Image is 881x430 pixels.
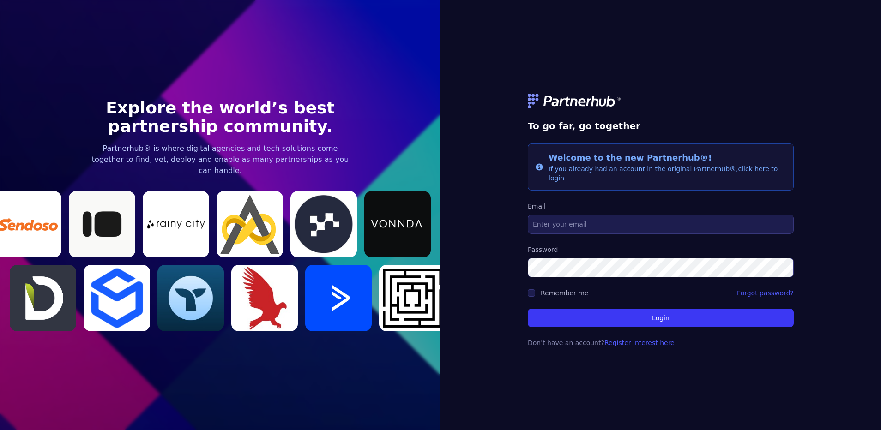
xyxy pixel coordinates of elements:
label: Email [528,202,794,211]
label: Remember me [541,289,589,297]
h1: Explore the world’s best partnership community. [87,99,353,136]
a: Register interest here [604,339,675,346]
h1: To go far, go together [528,119,794,132]
p: Partnerhub® is where digital agencies and tech solutions come together to find, vet, deploy and e... [87,143,353,176]
p: Don't have an account? [528,338,794,347]
button: Login [528,309,794,327]
label: Password [528,245,794,254]
img: logo [528,94,622,108]
input: Enter your email [528,215,794,234]
div: If you already had an account in the original Partnerhub®, [549,151,786,183]
a: Forgot password? [737,288,794,298]
span: Welcome to the new Partnerhub®! [549,153,712,162]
